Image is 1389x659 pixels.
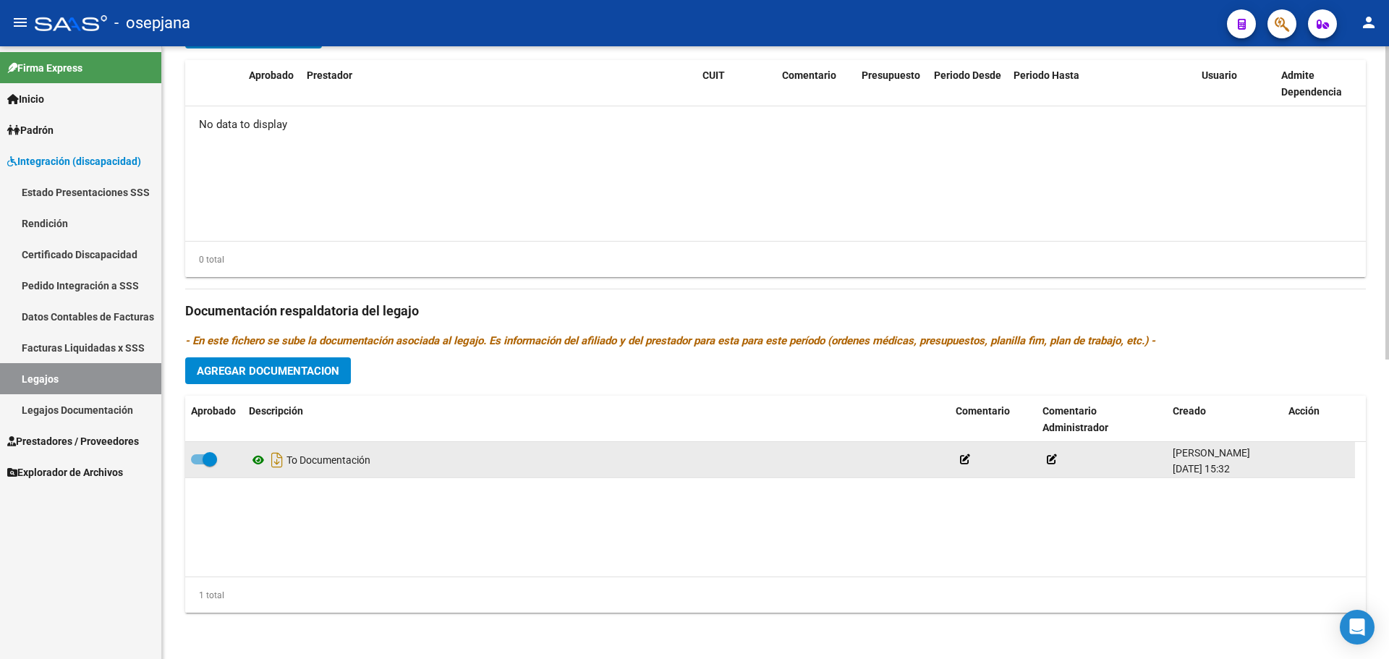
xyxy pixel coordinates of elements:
[776,60,856,108] datatable-header-cell: Comentario
[1281,69,1342,98] span: Admite Dependencia
[249,69,294,81] span: Aprobado
[301,60,697,108] datatable-header-cell: Prestador
[1037,396,1167,443] datatable-header-cell: Comentario Administrador
[307,69,352,81] span: Prestador
[7,122,54,138] span: Padrón
[702,69,725,81] span: CUIT
[243,60,301,108] datatable-header-cell: Aprobado
[1042,405,1108,433] span: Comentario Administrador
[928,60,1008,108] datatable-header-cell: Periodo Desde
[7,60,82,76] span: Firma Express
[1173,405,1206,417] span: Creado
[1173,447,1250,459] span: [PERSON_NAME]
[185,334,1155,347] i: - En este fichero se sube la documentación asociada al legajo. Es información del afiliado y del ...
[243,396,950,443] datatable-header-cell: Descripción
[856,60,928,108] datatable-header-cell: Presupuesto
[1173,463,1230,475] span: [DATE] 15:32
[1275,60,1355,108] datatable-header-cell: Admite Dependencia
[1288,405,1320,417] span: Acción
[7,153,141,169] span: Integración (discapacidad)
[7,433,139,449] span: Prestadores / Proveedores
[249,405,303,417] span: Descripción
[1283,396,1355,443] datatable-header-cell: Acción
[191,405,236,417] span: Aprobado
[1340,610,1375,645] div: Open Intercom Messenger
[12,14,29,31] mat-icon: menu
[185,587,224,603] div: 1 total
[185,106,1366,143] div: No data to display
[862,69,920,81] span: Presupuesto
[197,365,339,378] span: Agregar Documentacion
[956,405,1010,417] span: Comentario
[1202,69,1237,81] span: Usuario
[1360,14,1377,31] mat-icon: person
[185,252,224,268] div: 0 total
[185,301,1366,321] h3: Documentación respaldatoria del legajo
[782,69,836,81] span: Comentario
[1014,69,1079,81] span: Periodo Hasta
[1196,60,1275,108] datatable-header-cell: Usuario
[7,464,123,480] span: Explorador de Archivos
[185,396,243,443] datatable-header-cell: Aprobado
[7,91,44,107] span: Inicio
[249,448,944,472] div: To Documentación
[185,357,351,384] button: Agregar Documentacion
[114,7,190,39] span: - osepjana
[268,448,286,472] i: Descargar documento
[1167,396,1283,443] datatable-header-cell: Creado
[934,69,1001,81] span: Periodo Desde
[1008,60,1087,108] datatable-header-cell: Periodo Hasta
[950,396,1037,443] datatable-header-cell: Comentario
[697,60,776,108] datatable-header-cell: CUIT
